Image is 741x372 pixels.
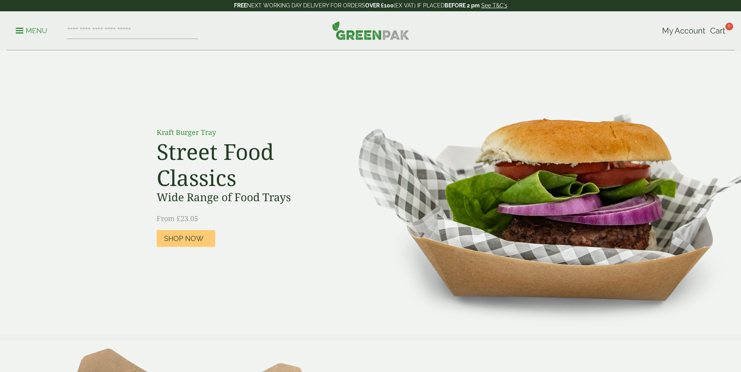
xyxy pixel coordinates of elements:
span: 0 [725,23,733,30]
span: From £23.05 [157,214,198,223]
img: Street Food Classics [334,51,741,334]
strong: FREE [234,2,247,9]
a: Menu [16,26,47,34]
a: See T&C's [481,2,507,9]
p: Menu [16,26,47,35]
strong: BEFORE 2 pm [445,2,480,9]
a: Cart 0 [710,25,725,37]
strong: OVER £100 [365,2,394,9]
span: Cart [710,26,725,35]
img: GreenPak Supplies [332,21,409,40]
a: My Account [662,25,705,37]
span: My Account [662,26,705,35]
h3: Wide Range of Food Trays [157,191,332,204]
span: Shop Now [164,234,204,243]
p: Kraft Burger Tray [157,127,332,138]
a: Shop Now [157,230,215,247]
h2: Street Food Classics [157,138,332,191]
